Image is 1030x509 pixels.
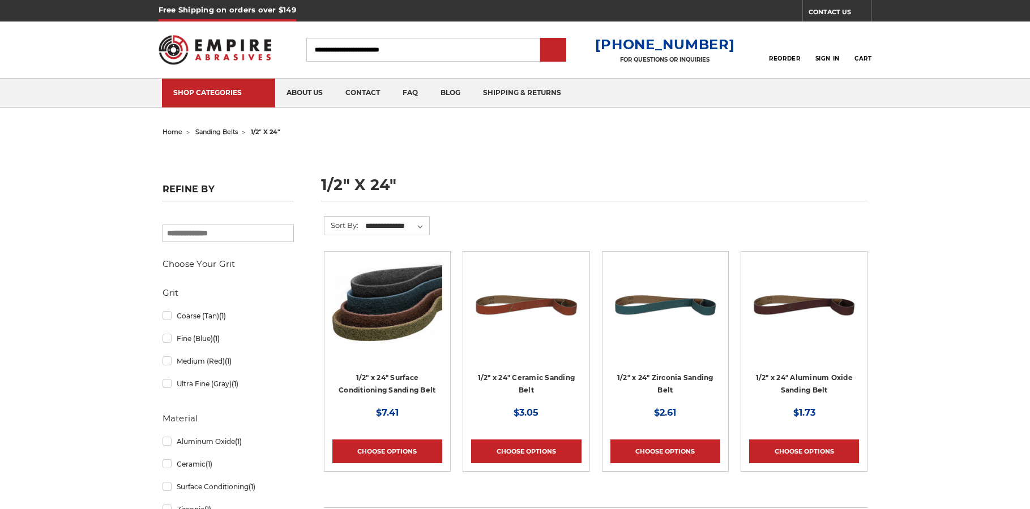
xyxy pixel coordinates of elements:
[251,128,280,136] span: 1/2" x 24"
[610,439,720,463] a: Choose Options
[232,379,238,388] span: (1)
[472,79,572,107] a: shipping & returns
[749,439,859,463] a: Choose Options
[793,407,815,418] span: $1.73
[219,312,226,320] span: (1)
[163,329,294,348] a: Fine (Blue)(1)
[163,412,294,425] h5: Material
[610,260,720,404] a: 1/2" x 24" Zirconia File Belt
[749,260,859,350] img: 1/2" x 24" Aluminum Oxide File Belt
[163,454,294,474] a: Ceramic(1)
[324,217,358,234] label: Sort By:
[332,260,442,404] a: Surface Conditioning Sanding Belts
[542,39,565,62] input: Submit
[749,260,859,404] a: 1/2" x 24" Aluminum Oxide File Belt
[769,37,800,62] a: Reorder
[162,79,275,107] a: SHOP CATEGORIES
[163,374,294,394] a: Ultra Fine (Gray)(1)
[163,477,294,497] a: Surface Conditioning(1)
[391,79,429,107] a: faq
[163,184,294,201] h5: Refine by
[334,79,391,107] a: contact
[376,407,399,418] span: $7.41
[173,88,264,97] div: SHOP CATEGORIES
[332,439,442,463] a: Choose Options
[854,37,871,62] a: Cart
[595,56,734,63] p: FOR QUESTIONS OR INQUIRIES
[654,407,676,418] span: $2.61
[429,79,472,107] a: blog
[163,351,294,371] a: Medium (Red)(1)
[815,55,840,62] span: Sign In
[321,177,868,201] h1: 1/2" x 24"
[163,257,294,271] h5: Choose Your Grit
[471,439,581,463] a: Choose Options
[595,36,734,53] a: [PHONE_NUMBER]
[235,437,242,446] span: (1)
[213,334,220,343] span: (1)
[610,260,720,350] img: 1/2" x 24" Zirconia File Belt
[249,482,255,491] span: (1)
[471,260,581,404] a: 1/2" x 24" Ceramic File Belt
[514,407,538,418] span: $3.05
[225,357,232,365] span: (1)
[163,432,294,451] a: Aluminum Oxide(1)
[769,55,800,62] span: Reorder
[206,460,212,468] span: (1)
[163,128,182,136] a: home
[332,260,442,350] img: Surface Conditioning Sanding Belts
[809,6,871,21] a: CONTACT US
[195,128,238,136] a: sanding belts
[854,55,871,62] span: Cart
[364,218,429,235] select: Sort By:
[163,286,294,300] h5: Grit
[471,260,581,350] img: 1/2" x 24" Ceramic File Belt
[159,28,272,72] img: Empire Abrasives
[163,306,294,326] a: Coarse (Tan)(1)
[275,79,334,107] a: about us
